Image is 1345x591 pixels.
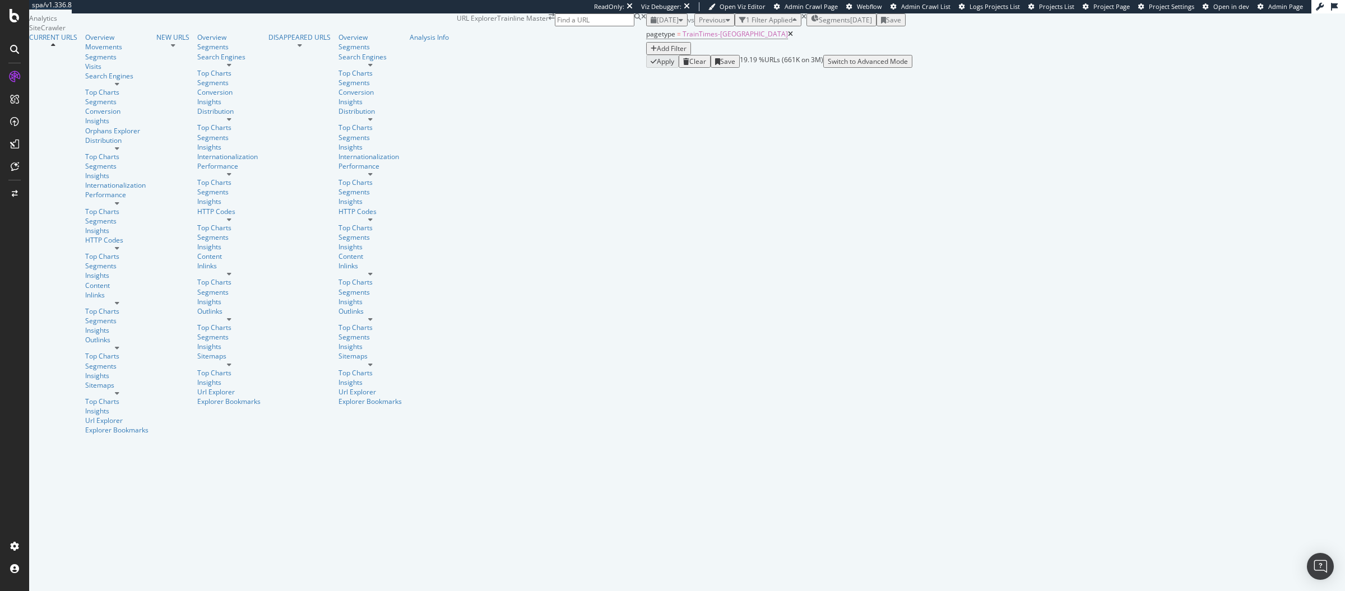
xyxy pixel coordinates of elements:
[338,397,402,406] a: Explorer Bookmarks
[197,306,261,316] div: Outlinks
[85,335,149,345] div: Outlinks
[197,223,261,232] a: Top Charts
[85,416,149,425] a: Url Explorer
[85,316,149,325] a: Segments
[85,261,149,271] a: Segments
[338,187,402,197] div: Segments
[857,2,882,11] span: Webflow
[679,55,711,68] button: Clear
[85,351,149,361] a: Top Charts
[197,277,261,287] a: Top Charts
[197,207,261,216] a: HTTP Codes
[85,87,149,97] a: Top Charts
[85,161,149,171] a: Segments
[85,106,149,116] a: Conversion
[197,32,261,42] a: Overview
[338,106,402,116] a: Distribution
[85,116,149,125] div: Insights
[338,68,402,78] a: Top Charts
[85,271,149,280] a: Insights
[338,207,402,216] div: HTTP Codes
[85,290,149,300] a: Inlinks
[197,351,261,361] a: Sitemaps
[85,252,149,261] a: Top Charts
[699,15,726,25] span: Previous
[197,142,261,152] a: Insights
[85,152,149,161] a: Top Charts
[338,261,402,271] a: Inlinks
[197,342,261,351] div: Insights
[338,142,402,152] a: Insights
[338,323,402,332] a: Top Charts
[197,232,261,242] a: Segments
[197,42,261,52] a: Segments
[85,397,149,406] div: Top Charts
[555,13,634,26] input: Find a URL
[338,351,402,361] a: Sitemaps
[85,71,149,81] div: Search Engines
[197,161,261,171] div: Performance
[338,123,402,132] a: Top Charts
[29,32,77,42] div: CURRENT URLS
[85,371,149,380] div: Insights
[338,87,402,97] a: Conversion
[1093,2,1130,11] span: Project Page
[197,197,261,206] a: Insights
[197,378,261,387] a: Insights
[85,97,149,106] a: Segments
[197,332,261,342] a: Segments
[338,242,402,252] a: Insights
[646,42,691,55] button: Add Filter
[197,323,261,332] div: Top Charts
[959,2,1020,11] a: Logs Projects List
[410,32,449,42] a: Analysis Info
[677,29,681,39] span: =
[85,235,149,245] div: HTTP Codes
[594,2,624,11] div: ReadOnly:
[338,133,402,142] a: Segments
[85,136,149,145] a: Distribution
[338,252,402,261] div: Content
[338,32,402,42] div: Overview
[197,387,261,397] a: Url Explorer
[1083,2,1130,11] a: Project Page
[197,133,261,142] div: Segments
[197,397,261,406] a: Explorer Bookmarks
[268,32,331,42] a: DISAPPEARED URLS
[338,52,402,62] a: Search Engines
[1268,2,1303,11] span: Admin Page
[338,387,402,397] div: Url Explorer
[197,68,261,78] div: Top Charts
[646,29,675,39] span: pagetype
[85,406,149,416] div: Insights
[85,180,149,190] a: Internationalization
[338,78,402,87] a: Segments
[85,425,149,435] a: Explorer Bookmarks
[338,97,402,106] a: Insights
[85,226,149,235] a: Insights
[338,161,402,171] div: Performance
[774,2,838,11] a: Admin Crawl Page
[197,123,261,132] a: Top Charts
[740,55,823,68] div: 19.19 % URLs ( 661K on 3M )
[1213,2,1249,11] span: Open in dev
[338,368,402,378] div: Top Charts
[85,306,149,316] div: Top Charts
[85,207,149,216] div: Top Charts
[338,277,402,287] div: Top Charts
